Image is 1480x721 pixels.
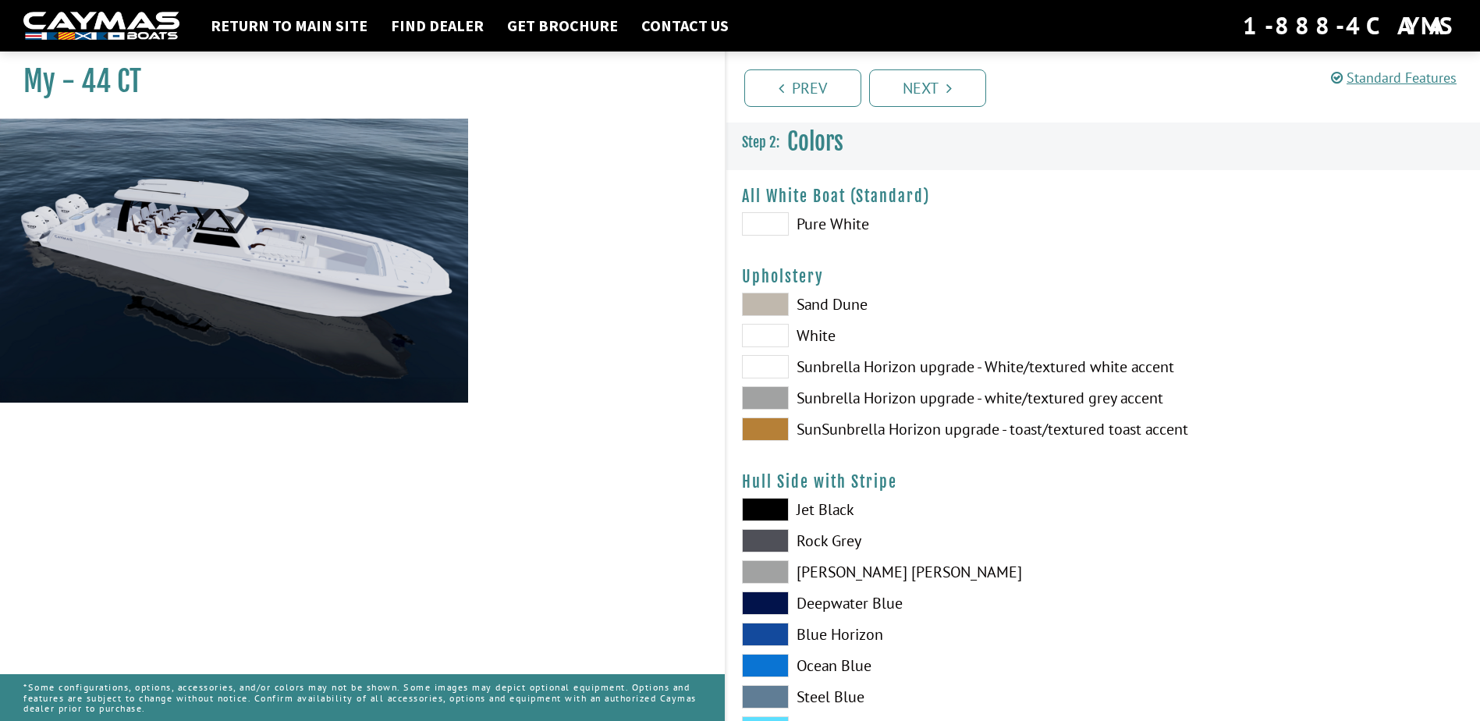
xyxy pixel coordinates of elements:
a: Prev [744,69,861,107]
p: *Some configurations, options, accessories, and/or colors may not be shown. Some images may depic... [23,674,701,721]
label: Rock Grey [742,529,1088,552]
label: Pure White [742,212,1088,236]
img: white-logo-c9c8dbefe5ff5ceceb0f0178aa75bf4bb51f6bca0971e226c86eb53dfe498488.png [23,12,179,41]
label: Steel Blue [742,685,1088,709]
label: Sunbrella Horizon upgrade - white/textured grey accent [742,386,1088,410]
h1: My - 44 CT [23,64,686,99]
h4: Hull Side with Stripe [742,472,1465,492]
label: Ocean Blue [742,654,1088,677]
label: Jet Black [742,498,1088,521]
a: Return to main site [203,16,375,36]
label: SunSunbrella Horizon upgrade - toast/textured toast accent [742,417,1088,441]
label: [PERSON_NAME] [PERSON_NAME] [742,560,1088,584]
label: Blue Horizon [742,623,1088,646]
a: Get Brochure [499,16,626,36]
a: Contact Us [634,16,736,36]
label: Sunbrella Horizon upgrade - White/textured white accent [742,355,1088,378]
a: Find Dealer [383,16,492,36]
label: Deepwater Blue [742,591,1088,615]
h4: Upholstery [742,267,1465,286]
h4: All White Boat (Standard) [742,186,1465,206]
label: Sand Dune [742,293,1088,316]
a: Next [869,69,986,107]
div: 1-888-4CAYMAS [1243,9,1457,43]
a: Standard Features [1331,69,1457,87]
label: White [742,324,1088,347]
